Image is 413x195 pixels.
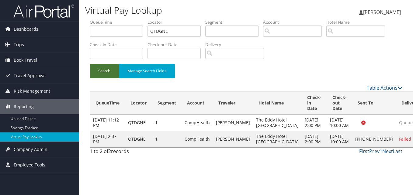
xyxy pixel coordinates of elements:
[382,148,393,155] a: Next
[263,19,326,25] label: Account
[302,131,327,147] td: [DATE] 2:00 PM
[90,64,119,78] button: Search
[125,115,152,131] td: QTDGNE
[152,92,182,115] th: Segment: activate to sort column ascending
[90,19,147,25] label: QueueTime
[213,92,253,115] th: Traveler: activate to sort column ascending
[352,131,396,147] td: [PHONE_NUMBER]
[14,99,34,114] span: Reporting
[90,92,125,115] th: QueueTime: activate to sort column ascending
[90,131,125,147] td: [DATE] 2:37 PM
[205,42,269,48] label: Delivery
[399,136,411,142] span: Failed
[182,92,213,115] th: Account: activate to sort column ascending
[327,92,352,115] th: Check-out Date: activate to sort column ascending
[14,37,24,52] span: Trips
[90,42,147,48] label: Check-in Date
[213,115,253,131] td: [PERSON_NAME]
[302,115,327,131] td: [DATE] 2:00 PM
[253,115,302,131] td: The Eddy Hotel [GEOGRAPHIC_DATA]
[182,131,213,147] td: CompHealth
[14,157,45,173] span: Employee Tools
[14,84,50,99] span: Risk Management
[367,84,402,91] a: Table Actions
[108,148,111,155] span: 2
[327,131,352,147] td: [DATE] 10:00 AM
[213,131,253,147] td: [PERSON_NAME]
[14,53,37,68] span: Book Travel
[14,22,38,37] span: Dashboards
[326,19,390,25] label: Hotel Name
[369,148,380,155] a: Prev
[85,4,300,17] h1: Virtual Pay Lookup
[380,148,382,155] a: 1
[147,19,205,25] label: Locator
[327,115,352,131] td: [DATE] 10:00 AM
[119,64,175,78] button: Manage Search Fields
[205,19,263,25] label: Segment
[253,131,302,147] td: The Eddy Hotel [GEOGRAPHIC_DATA]
[393,148,402,155] a: Last
[125,131,152,147] td: QTDGNE
[125,92,152,115] th: Locator: activate to sort column ascending
[359,3,407,21] a: [PERSON_NAME]
[90,148,161,158] div: 1 to 2 of records
[152,115,182,131] td: 1
[14,68,46,83] span: Travel Approval
[90,115,125,131] td: [DATE] 11:12 PM
[302,92,327,115] th: Check-in Date: activate to sort column ascending
[182,115,213,131] td: CompHealth
[147,42,205,48] label: Check-out Date
[13,4,74,18] img: airportal-logo.png
[363,9,401,15] span: [PERSON_NAME]
[152,131,182,147] td: 1
[352,92,396,115] th: Sent To: activate to sort column ascending
[253,92,302,115] th: Hotel Name: activate to sort column descending
[359,148,369,155] a: First
[14,142,47,157] span: Company Admin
